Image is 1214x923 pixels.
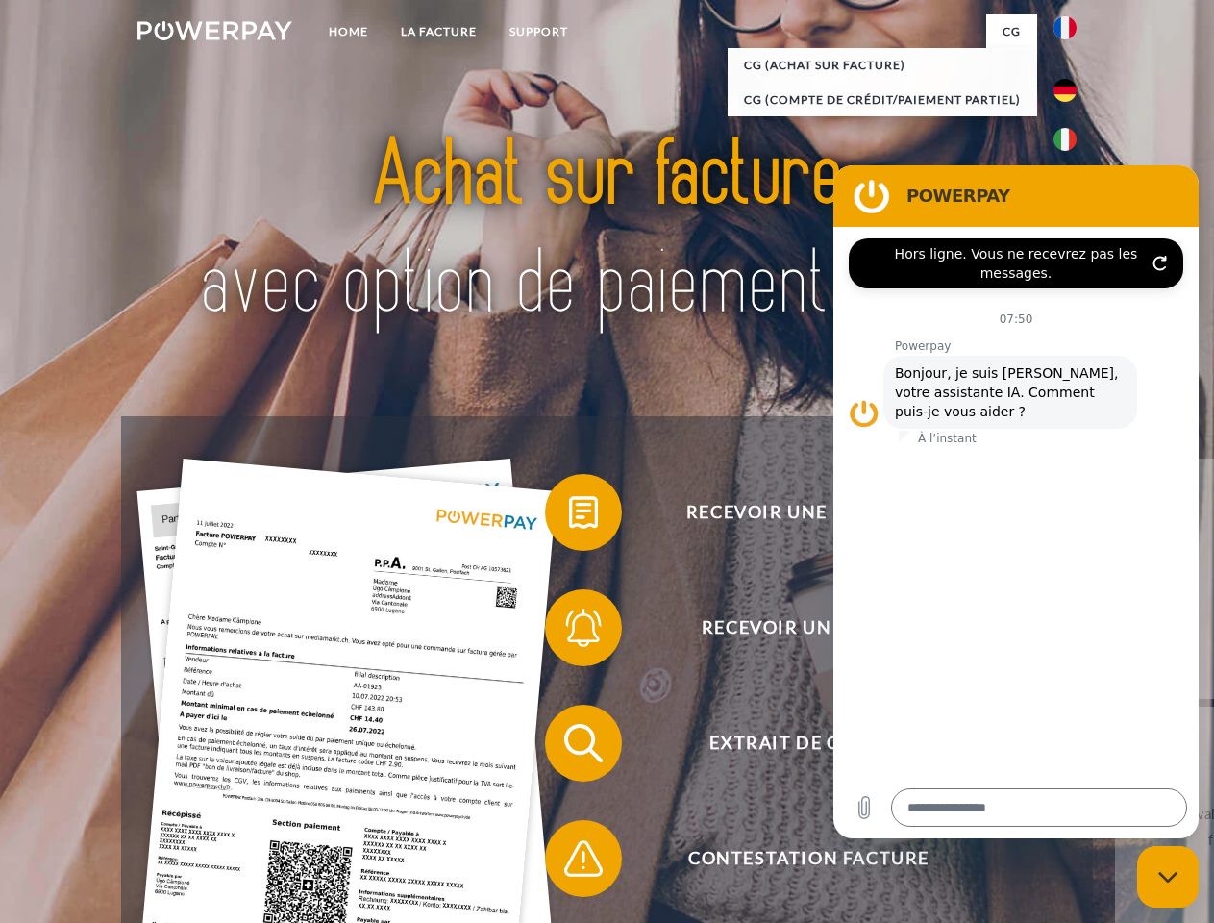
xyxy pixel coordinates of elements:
[545,474,1045,551] button: Recevoir une facture ?
[573,820,1044,897] span: Contestation Facture
[986,14,1037,49] a: CG
[184,92,1030,368] img: title-powerpay_fr.svg
[1053,128,1077,151] img: it
[312,14,384,49] a: Home
[728,83,1037,117] a: CG (Compte de crédit/paiement partiel)
[559,488,607,536] img: qb_bill.svg
[728,48,1037,83] a: CG (achat sur facture)
[1053,16,1077,39] img: fr
[559,719,607,767] img: qb_search.svg
[545,705,1045,782] button: Extrait de compte
[493,14,584,49] a: Support
[137,21,292,40] img: logo-powerpay-white.svg
[1053,79,1077,102] img: de
[384,14,493,49] a: LA FACTURE
[545,589,1045,666] button: Recevoir un rappel?
[573,589,1044,666] span: Recevoir un rappel?
[1137,846,1199,908] iframe: Bouton de lancement de la fenêtre de messagerie, conversation en cours
[545,820,1045,897] button: Contestation Facture
[573,474,1044,551] span: Recevoir une facture ?
[559,604,607,652] img: qb_bell.svg
[833,165,1199,838] iframe: Fenêtre de messagerie
[573,705,1044,782] span: Extrait de compte
[559,835,607,883] img: qb_warning.svg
